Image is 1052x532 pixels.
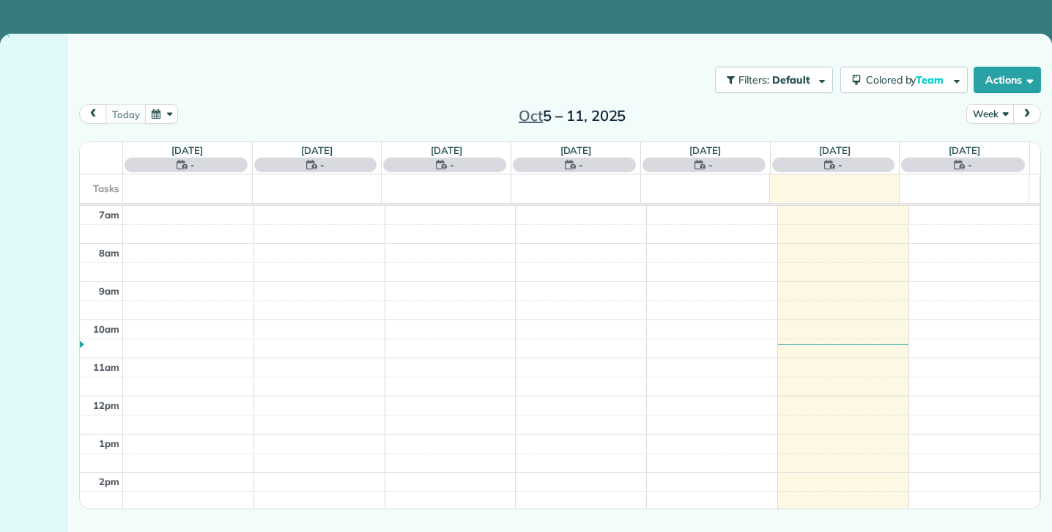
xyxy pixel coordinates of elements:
span: 11am [93,361,119,373]
a: Filters: Default [708,67,833,93]
h2: 5 – 11, 2025 [481,108,664,124]
button: next [1013,104,1041,124]
a: [DATE] [819,144,851,156]
span: Oct [519,106,543,125]
span: 8am [99,247,119,259]
button: Week [966,104,1014,124]
a: [DATE] [171,144,203,156]
button: Filters: Default [715,67,833,93]
span: 9am [99,285,119,297]
span: - [968,158,972,172]
span: - [190,158,195,172]
a: [DATE] [689,144,721,156]
span: 12pm [93,399,119,411]
a: [DATE] [560,144,592,156]
span: - [708,158,713,172]
span: - [579,158,583,172]
span: 10am [93,323,119,335]
span: - [450,158,454,172]
span: - [320,158,325,172]
a: [DATE] [301,144,333,156]
span: Team [916,73,946,86]
button: Colored byTeam [840,67,968,93]
span: 2pm [99,476,119,487]
span: 7am [99,209,119,221]
span: Filters: [738,73,769,86]
span: Colored by [866,73,949,86]
span: - [838,158,842,172]
a: [DATE] [431,144,462,156]
a: [DATE] [949,144,980,156]
button: Actions [974,67,1041,93]
span: Tasks [93,182,119,194]
button: prev [79,104,107,124]
span: Default [772,73,811,86]
span: 1pm [99,437,119,449]
button: today [105,104,146,124]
